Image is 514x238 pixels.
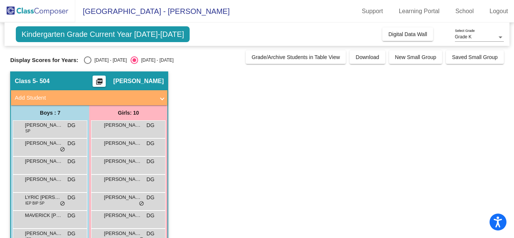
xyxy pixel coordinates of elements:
span: [PERSON_NAME] [104,158,141,165]
span: DG [146,139,154,147]
span: [PERSON_NAME] [113,77,164,85]
span: DG [146,212,154,220]
span: Grade K [455,34,472,39]
mat-expansion-panel-header: Add Student [11,90,167,105]
span: Kindergarten Grade Current Year [DATE]-[DATE] [16,26,190,42]
button: Digital Data Wall [382,27,433,41]
a: School [449,5,480,17]
div: Boys : 7 [11,105,89,120]
span: DG [67,212,75,220]
span: Saved Small Group [452,54,497,60]
div: [DATE] - [DATE] [138,57,173,64]
span: - 504 [36,77,49,85]
span: DG [67,139,75,147]
span: do_not_disturb_alt [139,201,144,207]
span: SP [25,128,30,134]
a: Learning Portal [393,5,446,17]
span: LYRIC [PERSON_NAME] [25,194,62,201]
span: Class 5 [15,77,36,85]
span: IEP BIP SP [25,200,44,206]
span: DG [146,158,154,165]
span: MAVERICK [PERSON_NAME] [25,212,62,219]
span: DG [67,158,75,165]
span: DG [146,121,154,129]
span: [PERSON_NAME] DE LOS [PERSON_NAME] [104,194,141,201]
span: [PERSON_NAME] [25,176,62,183]
mat-radio-group: Select an option [84,56,173,64]
div: Girls: 10 [89,105,167,120]
span: [GEOGRAPHIC_DATA] - [PERSON_NAME] [75,5,230,17]
span: DG [67,194,75,202]
span: [PERSON_NAME] [104,139,141,147]
button: Download [350,50,385,64]
span: [PERSON_NAME] [25,230,62,237]
div: [DATE] - [DATE] [91,57,127,64]
button: Saved Small Group [446,50,503,64]
span: DG [146,230,154,238]
span: Digital Data Wall [388,31,427,37]
button: Print Students Details [93,76,106,87]
a: Support [356,5,389,17]
span: DG [146,194,154,202]
span: do_not_disturb_alt [60,201,65,207]
button: New Small Group [389,50,443,64]
button: Grade/Archive Students in Table View [246,50,346,64]
a: Logout [484,5,514,17]
span: New Small Group [395,54,436,60]
span: [PERSON_NAME] [104,212,141,219]
span: Display Scores for Years: [10,57,78,64]
span: [PERSON_NAME] [25,121,62,129]
span: DG [146,176,154,183]
mat-panel-title: Add Student [15,94,155,102]
span: Download [356,54,379,60]
span: DG [67,230,75,238]
span: [PERSON_NAME] [104,230,141,237]
span: [PERSON_NAME] [104,121,141,129]
span: DG [67,121,75,129]
span: do_not_disturb_alt [60,147,65,153]
span: DG [67,176,75,183]
span: [PERSON_NAME] [25,158,62,165]
span: [PERSON_NAME] [25,139,62,147]
mat-icon: picture_as_pdf [95,78,104,88]
span: Grade/Archive Students in Table View [252,54,340,60]
span: [PERSON_NAME] [104,176,141,183]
